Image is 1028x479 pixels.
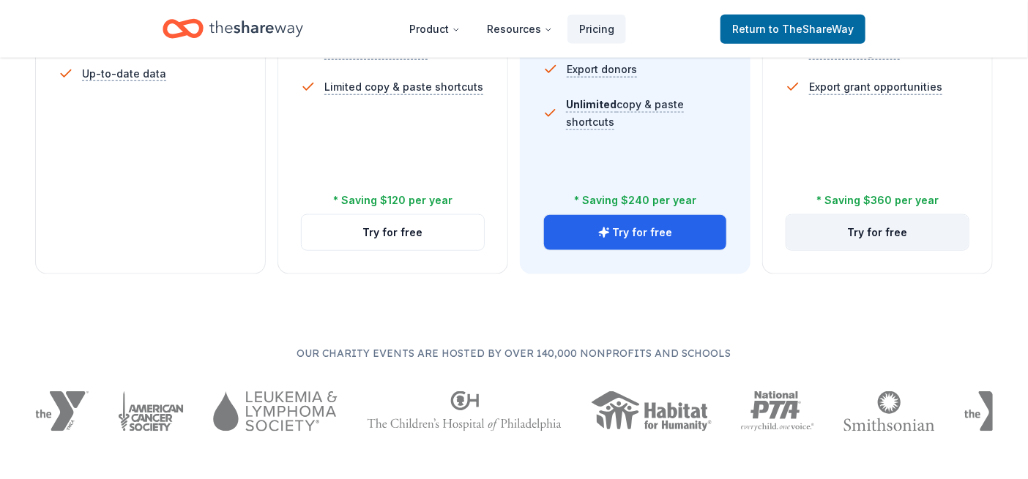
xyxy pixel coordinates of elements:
button: Resources [475,15,565,44]
img: Leukemia & Lymphoma Society [213,391,337,431]
img: Habitat for Humanity [591,391,712,431]
button: Try for free [544,215,726,250]
span: Limited copy & paste shortcuts [324,78,483,96]
span: Export donors [567,61,637,78]
img: National PTA [741,391,815,431]
a: Pricing [567,15,626,44]
nav: Main [398,12,626,46]
p: Our charity events are hosted by over 140,000 nonprofits and schools [35,344,993,362]
a: Returnto TheShareWay [720,15,865,44]
span: copy & paste shortcuts [566,98,684,128]
button: Try for free [786,215,969,250]
span: Up-to-date data [82,65,166,83]
span: Return [732,20,854,38]
img: American Cancer Society [118,391,185,431]
div: * Saving $120 per year [333,192,452,209]
button: Product [398,15,472,44]
div: * Saving $240 per year [574,192,696,209]
img: The Children's Hospital of Philadelphia [367,391,562,431]
span: Export grant opportunities [809,78,942,96]
span: Unlimited [566,98,617,110]
a: Home [163,12,303,46]
span: to TheShareWay [769,23,854,35]
img: YMCA [964,391,1018,431]
div: * Saving $360 per year [816,192,939,209]
img: YMCA [35,391,89,431]
button: Try for free [302,215,484,250]
img: Smithsonian [843,391,935,431]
